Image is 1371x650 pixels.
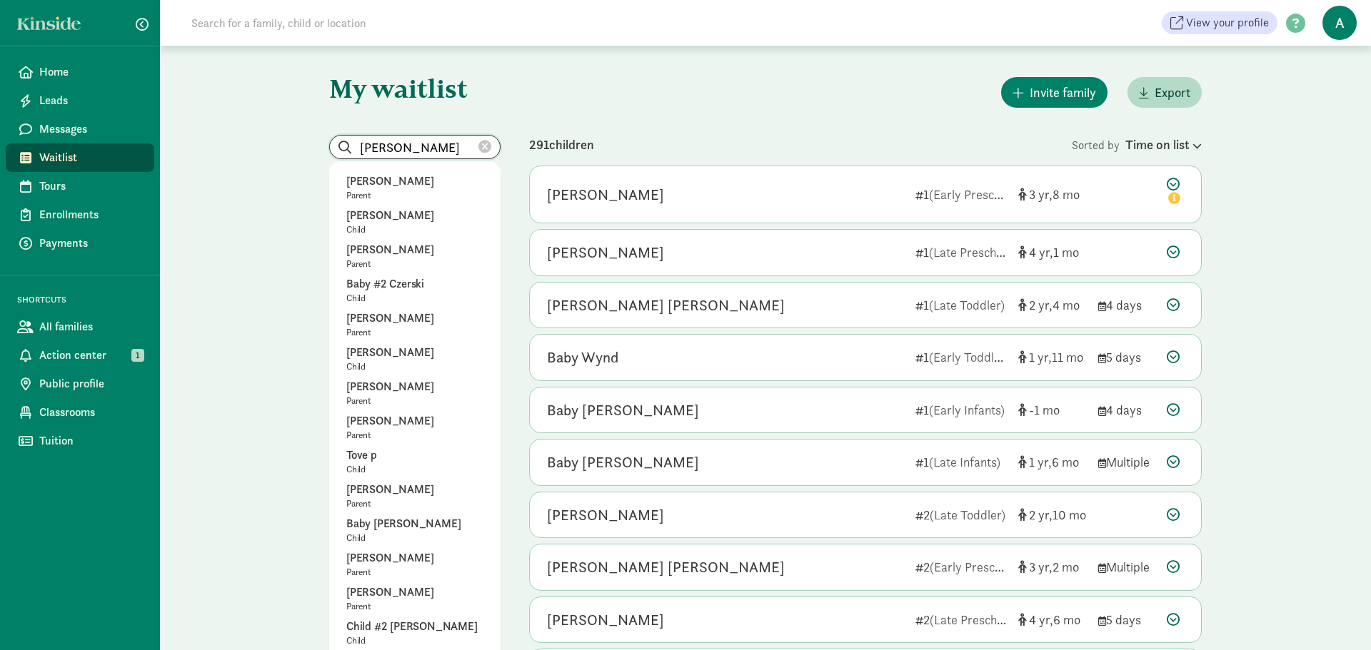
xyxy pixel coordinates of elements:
div: [object Object] [1018,243,1087,262]
span: 4 [1029,244,1053,260]
div: Baby Caskey [547,399,699,422]
span: 2 [1053,559,1079,575]
div: Aylin Lopez Baray [547,556,785,579]
div: [object Object] [1018,295,1087,315]
div: 1 [915,295,1007,315]
p: Child [346,361,483,372]
a: Messages [6,115,154,143]
span: 1 [1053,244,1079,260]
div: 291 children [529,135,1072,154]
iframe: Chat Widget [1300,582,1371,650]
span: 4 [1053,297,1080,313]
div: Time on list [1125,135,1202,154]
input: Search list... [330,136,500,158]
span: Waitlist [39,149,143,166]
div: 1 [915,185,1007,204]
span: Home [39,64,143,81]
p: [PERSON_NAME] [346,310,483,327]
span: (Late Preschool) [930,611,1017,628]
div: Hadley Grace Lesch [547,294,785,317]
p: Child [346,464,483,475]
span: Enrollments [39,206,143,223]
span: Tours [39,178,143,195]
p: Child #2 [PERSON_NAME] [346,618,483,635]
span: Invite family [1030,83,1096,102]
span: 1 [1029,349,1052,365]
span: 3 [1029,559,1053,575]
a: Payments [6,229,154,258]
span: (Late Preschool) [929,244,1016,260]
a: Leads [6,86,154,115]
div: Multiple [1098,452,1155,472]
p: [PERSON_NAME] [346,173,483,190]
div: Roland Carlson [547,241,664,264]
div: [object Object] [1018,400,1087,420]
span: Payments [39,235,143,252]
a: Tours [6,172,154,200]
p: Parent [346,498,483,509]
span: All families [39,318,143,335]
p: Baby #2 Czerski [346,275,483,293]
div: [object Object] [1018,557,1087,577]
div: Sorted by [1072,135,1202,154]
span: 8 [1053,186,1080,203]
p: [PERSON_NAME] [346,344,483,361]
span: (Late Infants) [929,454,1000,470]
div: 2 [915,610,1007,629]
span: Leads [39,92,143,109]
p: Parent [346,395,483,407]
p: [PERSON_NAME] [346,584,483,601]
p: [PERSON_NAME] [346,412,483,430]
p: Parent [346,190,483,201]
p: [PERSON_NAME] [346,241,483,258]
p: Parent [346,327,483,338]
a: All families [6,313,154,341]
div: 2 [915,557,1007,577]
div: Reyven Veloso [547,504,664,527]
span: 11 [1052,349,1083,365]
div: [object Object] [1018,610,1087,629]
span: 1 [131,349,144,362]
span: 4 [1029,611,1053,628]
span: Messages [39,121,143,138]
div: 1 [915,400,1007,420]
p: [PERSON_NAME] [346,549,483,567]
h1: My waitlist [329,74,501,103]
p: Baby [PERSON_NAME] [346,515,483,532]
p: Parent [346,567,483,578]
div: [object Object] [1018,347,1087,367]
p: [PERSON_NAME] [346,207,483,224]
span: Action center [39,347,143,364]
div: [object Object] [1018,185,1087,204]
div: [object Object] [1018,452,1087,472]
span: 2 [1029,507,1053,523]
a: Waitlist [6,143,154,172]
p: Child [346,532,483,544]
div: 5 days [1098,347,1155,367]
span: (Early Preschool) [929,186,1020,203]
a: Classrooms [6,398,154,427]
span: 6 [1052,454,1079,470]
span: 1 [1029,454,1052,470]
span: 3 [1029,186,1053,203]
div: [object Object] [1018,505,1087,524]
div: David Skelly [547,183,664,206]
button: Export [1128,77,1202,108]
div: Waden Wynd [547,609,664,631]
span: View your profile [1186,14,1269,31]
a: Action center 1 [6,341,154,370]
a: Enrollments [6,200,154,229]
span: (Early Preschool) [930,559,1021,575]
p: Parent [346,601,483,612]
div: 4 days [1098,400,1155,420]
span: (Late Toddler) [930,507,1005,523]
div: Multiple [1098,557,1155,577]
span: -1 [1029,402,1060,418]
p: [PERSON_NAME] [346,378,483,395]
span: (Late Toddler) [929,297,1005,313]
input: Search for a family, child or location [183,9,583,37]
div: 5 days [1098,610,1155,629]
div: 2 [915,505,1007,524]
span: Public profile [39,375,143,392]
